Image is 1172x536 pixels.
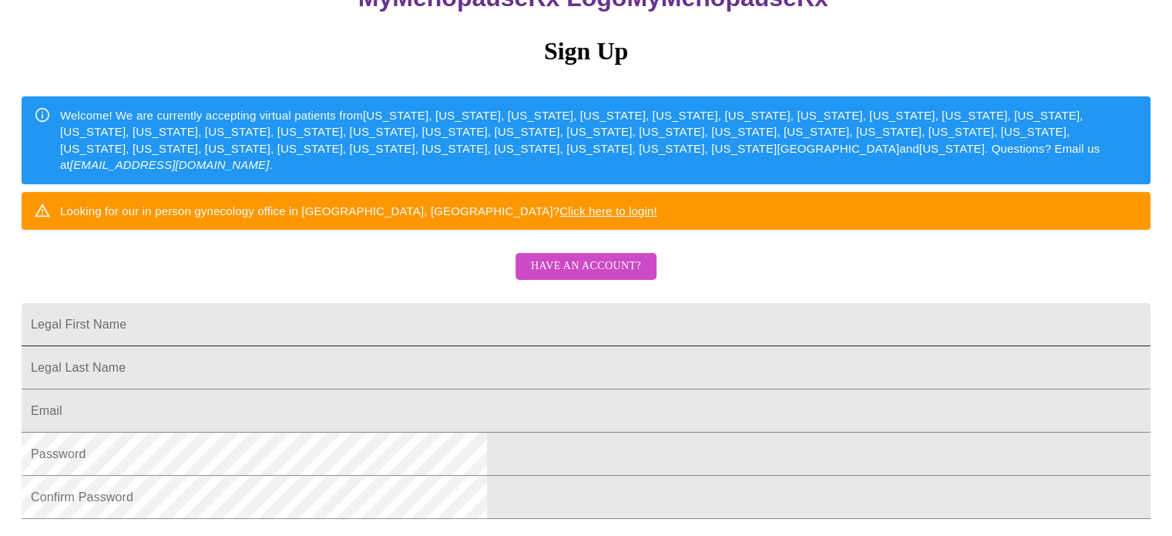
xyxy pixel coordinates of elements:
div: Welcome! We are currently accepting virtual patients from [US_STATE], [US_STATE], [US_STATE], [US... [60,101,1138,180]
h3: Sign Up [22,37,1150,66]
a: Click here to login! [559,204,657,217]
a: Have an account? [512,270,660,283]
span: Have an account? [531,257,641,276]
button: Have an account? [515,253,657,280]
em: [EMAIL_ADDRESS][DOMAIN_NAME] [70,158,270,171]
div: Looking for our in person gynecology office in [GEOGRAPHIC_DATA], [GEOGRAPHIC_DATA]? [60,197,657,225]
